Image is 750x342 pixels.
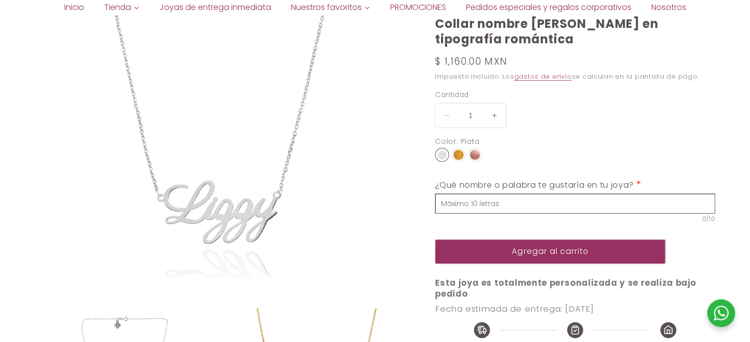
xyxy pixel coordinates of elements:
[435,214,715,224] span: 0/10
[390,2,446,13] span: PROMOCIONES
[435,239,665,264] button: Agregar al carrito
[159,2,271,13] span: Joyas de entrega inmediata
[435,90,665,100] label: Cantidad
[64,2,84,13] span: Inicio
[435,135,456,148] div: Color
[435,55,507,69] span: $ 1,160.00 MXN
[291,2,362,13] span: Nuestros favoritos
[514,72,572,81] a: gastos de envío
[104,2,131,13] span: Tienda
[651,2,686,13] span: Nosotros
[435,303,715,314] p: Fecha estimada de entrega: [DATE]
[456,135,479,148] div: : Plata
[435,276,698,299] strong: Esta joya es totalmente personalizada y se realiza bajo pedido
[466,2,631,13] span: Pedidos especiales y regalos corporativos
[435,16,715,47] h1: Collar nombre [PERSON_NAME] en tipografía romántica
[435,194,715,214] input: Máximo 10 letras
[435,176,646,194] label: ¿Qué nombre o palabra te gustaría en tu joya?
[435,72,715,82] div: Impuesto incluido. Los se calculan en la pantalla de pago.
